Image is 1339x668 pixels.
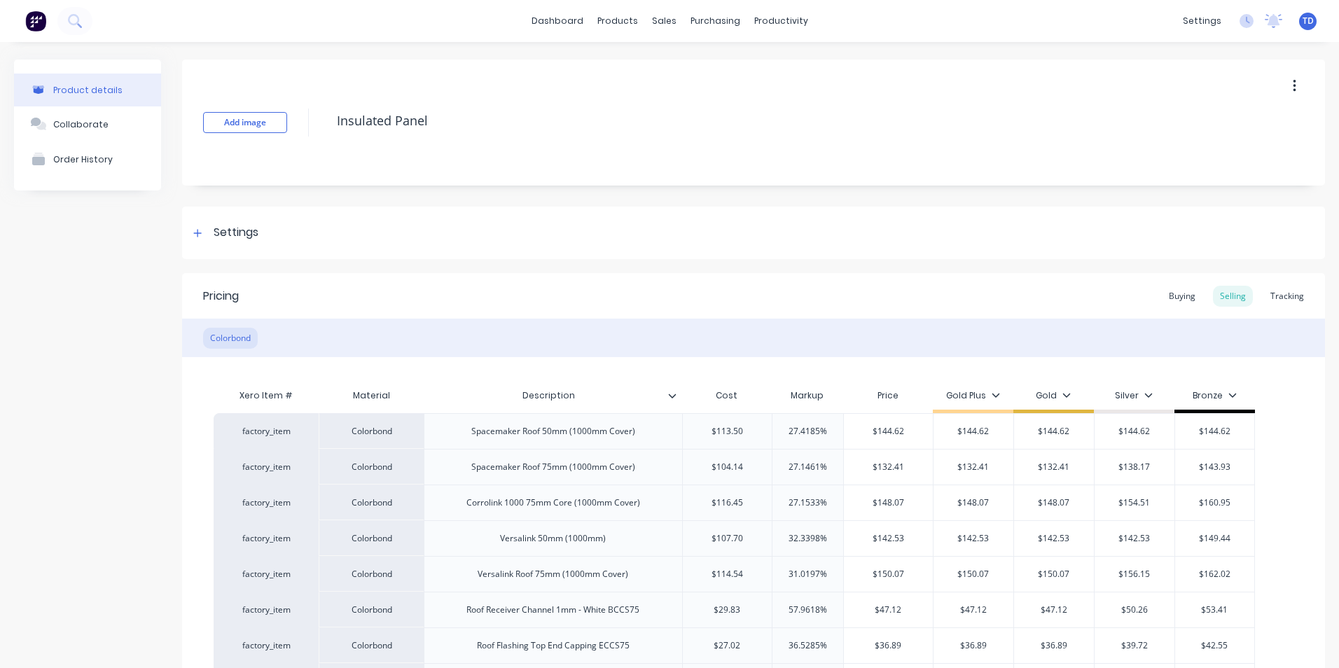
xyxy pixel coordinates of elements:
div: $162.02 [1175,557,1254,592]
img: Factory [25,11,46,32]
div: Buying [1162,286,1202,307]
div: $138.17 [1095,450,1174,485]
div: $27.02 [683,628,772,663]
button: Add image [203,112,287,133]
div: Silver [1115,389,1153,402]
div: Colorbond [319,592,424,627]
div: $144.62 [1095,414,1174,449]
div: Spacemaker Roof 75mm (1000mm Cover) [460,458,646,476]
div: Colorbond [319,520,424,556]
div: Xero Item # [214,382,319,410]
div: sales [645,11,684,32]
div: $142.53 [1095,521,1174,556]
div: $143.93 [1175,450,1254,485]
div: $104.14 [683,450,772,485]
div: $132.41 [1014,450,1094,485]
div: $154.51 [1095,485,1174,520]
div: Description [424,382,682,410]
div: $107.70 [683,521,772,556]
div: Bronze [1193,389,1237,402]
div: $47.12 [934,592,1013,627]
div: $148.07 [844,485,933,520]
div: factory_itemColorbondVersalink Roof 75mm (1000mm Cover)$114.5431.0197%$150.07$150.07$150.07$156.1... [214,556,1255,592]
div: Colorbond [319,449,424,485]
div: $53.41 [1175,592,1254,627]
div: Colorbond [319,556,424,592]
div: 57.9618% [772,592,843,627]
div: Cost [682,382,772,410]
div: $142.53 [934,521,1013,556]
div: $149.44 [1175,521,1254,556]
div: 27.1461% [772,450,843,485]
div: $148.07 [934,485,1013,520]
div: $156.15 [1095,557,1174,592]
div: factory_item [228,604,305,616]
div: $150.07 [934,557,1013,592]
div: $113.50 [683,414,772,449]
div: Spacemaker Roof 50mm (1000mm Cover) [460,422,646,440]
div: Roof Receiver Channel 1mm - White BCCS75 [455,601,651,619]
div: $50.26 [1095,592,1174,627]
div: $148.07 [1014,485,1094,520]
div: Description [424,378,674,413]
div: $144.62 [1175,414,1254,449]
div: $47.12 [1014,592,1094,627]
div: Colorbond [319,413,424,449]
div: $144.62 [934,414,1013,449]
a: dashboard [525,11,590,32]
div: factory_itemColorbondRoof Flashing Top End Capping ECCS75$27.0236.5285%$36.89$36.89$36.89$39.72$4... [214,627,1255,663]
div: settings [1176,11,1228,32]
div: factory_itemColorbondVersalink 50mm (1000mm)$107.7032.3398%$142.53$142.53$142.53$142.53$149.44 [214,520,1255,556]
div: $47.12 [844,592,933,627]
div: Price [843,382,933,410]
div: factory_item [228,639,305,652]
button: Order History [14,141,161,176]
div: Gold [1036,389,1071,402]
div: factory_item [228,532,305,545]
div: $150.07 [844,557,933,592]
div: Product details [53,85,123,95]
div: purchasing [684,11,747,32]
div: factory_itemColorbondSpacemaker Roof 50mm (1000mm Cover)$113.5027.4185%$144.62$144.62$144.62$144.... [214,413,1255,449]
div: $36.89 [844,628,933,663]
div: factory_itemColorbondRoof Receiver Channel 1mm - White BCCS75$29.8357.9618%$47.12$47.12$47.12$50.... [214,592,1255,627]
div: factory_itemColorbondSpacemaker Roof 75mm (1000mm Cover)$104.1427.1461%$132.41$132.41$132.41$138.... [214,449,1255,485]
div: Order History [53,154,113,165]
div: $116.45 [683,485,772,520]
div: 27.4185% [772,414,843,449]
div: Colorbond [203,328,258,349]
div: Colorbond [319,485,424,520]
div: Material [319,382,424,410]
div: factory_item [228,496,305,509]
div: 36.5285% [772,628,843,663]
div: Settings [214,224,258,242]
div: Gold Plus [946,389,1000,402]
div: Selling [1213,286,1253,307]
div: Roof Flashing Top End Capping ECCS75 [466,636,641,655]
div: $132.41 [844,450,933,485]
div: Versalink 50mm (1000mm) [489,529,617,548]
button: Product details [14,74,161,106]
div: Colorbond [319,627,424,663]
div: $36.89 [934,628,1013,663]
div: factory_item [228,425,305,438]
div: Collaborate [53,119,109,130]
div: $142.53 [1014,521,1094,556]
div: $114.54 [683,557,772,592]
div: Versalink Roof 75mm (1000mm Cover) [466,565,639,583]
div: 32.3398% [772,521,843,556]
div: 31.0197% [772,557,843,592]
div: $39.72 [1095,628,1174,663]
div: Pricing [203,288,239,305]
div: $144.62 [1014,414,1094,449]
div: $142.53 [844,521,933,556]
div: $160.95 [1175,485,1254,520]
textarea: Insulated Panel [330,104,1211,137]
div: $150.07 [1014,557,1094,592]
div: 27.1533% [772,485,843,520]
div: factory_itemColorbondCorrolink 1000 75mm Core (1000mm Cover)$116.4527.1533%$148.07$148.07$148.07$... [214,485,1255,520]
div: Corrolink 1000 75mm Core (1000mm Cover) [455,494,651,512]
div: productivity [747,11,815,32]
span: TD [1303,15,1314,27]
